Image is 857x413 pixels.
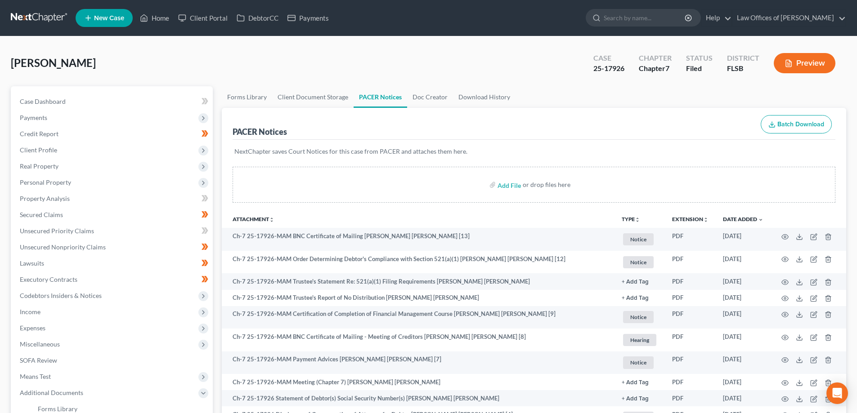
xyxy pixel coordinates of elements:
[703,217,709,222] i: unfold_more
[20,227,94,235] span: Unsecured Priority Claims
[20,98,66,105] span: Case Dashboard
[622,396,649,402] button: + Add Tag
[758,217,763,222] i: expand_more
[622,310,658,324] a: Notice
[639,53,672,63] div: Chapter
[716,329,771,351] td: [DATE]
[723,216,763,222] a: Date Added expand_more
[13,239,213,255] a: Unsecured Nonpriority Claims
[623,311,654,323] span: Notice
[222,329,615,351] td: Ch-7 25-17926-MAM BNC Certificate of Mailing - Meeting of Creditors [PERSON_NAME] [PERSON_NAME] [8]
[13,271,213,288] a: Executory Contracts
[774,53,835,73] button: Preview
[222,390,615,406] td: Ch-7 25-17926 Statement of Debtor(s) Social Security Number(s) [PERSON_NAME] [PERSON_NAME]
[354,86,407,108] a: PACER Notices
[622,333,658,347] a: Hearing
[453,86,516,108] a: Download History
[622,232,658,247] a: Notice
[20,114,47,121] span: Payments
[13,126,213,142] a: Credit Report
[716,390,771,406] td: [DATE]
[665,374,716,390] td: PDF
[623,334,656,346] span: Hearing
[639,63,672,74] div: Chapter
[222,273,615,289] td: Ch-7 25-17926-MAM Trustee's Statement Re: 521(a)(1) Filing Requirements [PERSON_NAME] [PERSON_NAME]
[665,273,716,289] td: PDF
[622,380,649,386] button: + Add Tag
[20,292,102,299] span: Codebtors Insiders & Notices
[716,273,771,289] td: [DATE]
[13,207,213,223] a: Secured Claims
[222,251,615,274] td: Ch-7 25-17926-MAM Order Determining Debtor's Compliance with Section 521(a)(1) [PERSON_NAME] [PER...
[11,56,96,69] span: [PERSON_NAME]
[622,293,658,302] a: + Add Tag
[222,351,615,374] td: Ch-7 25-17926-MAM Payment Advices [PERSON_NAME] [PERSON_NAME] [7]
[686,63,713,74] div: Filed
[622,378,658,386] a: + Add Tag
[222,306,615,329] td: Ch-7 25-17926-MAM Certification of Completion of Financial Management Course [PERSON_NAME] [PERSO...
[686,53,713,63] div: Status
[593,53,624,63] div: Case
[622,355,658,370] a: Notice
[20,324,45,332] span: Expenses
[716,374,771,390] td: [DATE]
[672,216,709,222] a: Extensionunfold_more
[20,259,44,267] span: Lawsuits
[13,223,213,239] a: Unsecured Priority Claims
[623,356,654,369] span: Notice
[622,217,640,222] button: TYPEunfold_more
[20,389,83,396] span: Additional Documents
[777,120,824,128] span: Batch Download
[20,356,57,364] span: SOFA Review
[20,211,63,218] span: Secured Claims
[269,217,274,222] i: unfold_more
[20,340,60,348] span: Miscellaneous
[20,373,51,380] span: Means Test
[622,295,649,301] button: + Add Tag
[20,162,58,170] span: Real Property
[716,251,771,274] td: [DATE]
[20,146,57,154] span: Client Profile
[732,10,846,26] a: Law Offices of [PERSON_NAME]
[716,290,771,306] td: [DATE]
[233,216,274,222] a: Attachmentunfold_more
[623,233,654,245] span: Notice
[622,279,649,285] button: + Add Tag
[20,308,40,315] span: Income
[38,405,77,413] span: Forms Library
[283,10,333,26] a: Payments
[635,217,640,222] i: unfold_more
[665,329,716,351] td: PDF
[622,394,658,403] a: + Add Tag
[604,9,686,26] input: Search by name...
[222,290,615,306] td: Ch-7 25-17926-MAM Trustee's Report of No Distribution [PERSON_NAME] [PERSON_NAME]
[234,147,834,156] p: NextChapter saves Court Notices for this case from PACER and attaches them here.
[665,390,716,406] td: PDF
[20,130,58,138] span: Credit Report
[222,374,615,390] td: Ch-7 25-17926-MAM Meeting (Chapter 7) [PERSON_NAME] [PERSON_NAME]
[222,86,272,108] a: Forms Library
[727,53,759,63] div: District
[665,306,716,329] td: PDF
[716,306,771,329] td: [DATE]
[665,251,716,274] td: PDF
[761,115,832,134] button: Batch Download
[523,180,570,189] div: or drop files here
[13,191,213,207] a: Property Analysis
[135,10,174,26] a: Home
[20,178,71,186] span: Personal Property
[665,64,669,72] span: 7
[716,351,771,374] td: [DATE]
[622,277,658,286] a: + Add Tag
[20,243,106,251] span: Unsecured Nonpriority Claims
[13,352,213,369] a: SOFA Review
[593,63,624,74] div: 25-17926
[623,256,654,268] span: Notice
[826,382,848,404] div: Open Intercom Messenger
[665,228,716,251] td: PDF
[665,290,716,306] td: PDF
[13,255,213,271] a: Lawsuits
[174,10,232,26] a: Client Portal
[94,15,124,22] span: New Case
[665,351,716,374] td: PDF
